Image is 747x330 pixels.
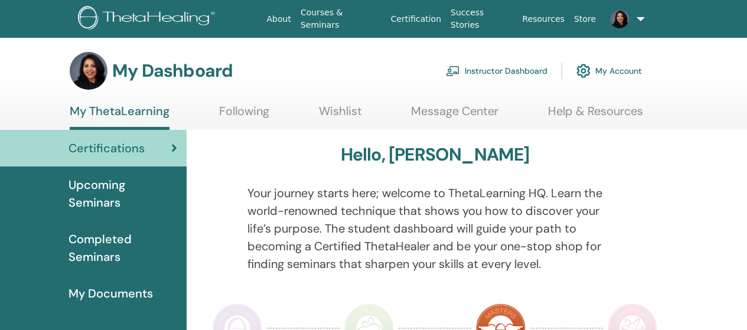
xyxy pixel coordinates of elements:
img: default.jpg [610,9,629,28]
span: Certifications [68,139,145,157]
a: About [262,8,296,30]
a: Store [569,8,601,30]
a: Wishlist [319,104,362,127]
h3: Hello, [PERSON_NAME] [341,144,530,165]
a: My Account [576,58,642,84]
a: Help & Resources [548,104,643,127]
p: Your journey starts here; welcome to ThetaLearning HQ. Learn the world-renowned technique that sh... [247,184,623,273]
img: cog.svg [576,61,591,81]
a: Resources [518,8,570,30]
img: chalkboard-teacher.svg [446,66,460,76]
h3: My Dashboard [112,60,233,81]
a: Instructor Dashboard [446,58,547,84]
a: Success Stories [446,2,517,36]
img: logo.png [78,6,219,32]
a: Message Center [411,104,498,127]
img: default.jpg [70,52,107,90]
a: My ThetaLearning [70,104,169,130]
a: Following [219,104,269,127]
span: My Documents [68,285,153,302]
span: Upcoming Seminars [68,176,177,211]
a: Certification [386,8,446,30]
a: Courses & Seminars [296,2,386,36]
span: Completed Seminars [68,230,177,266]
